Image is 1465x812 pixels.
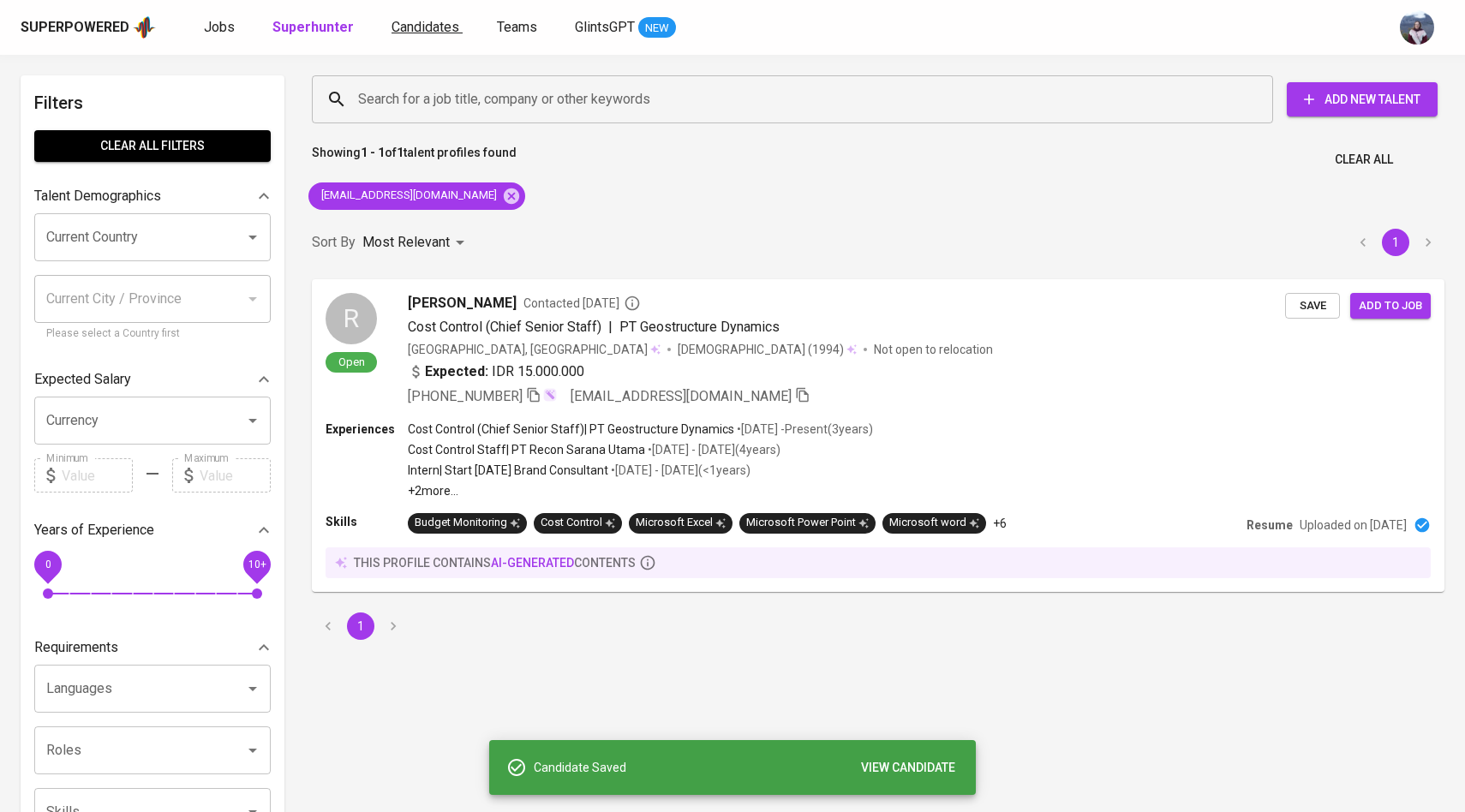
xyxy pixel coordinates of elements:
span: 10+ [248,558,266,570]
div: [EMAIL_ADDRESS][DOMAIN_NAME] [308,182,525,210]
button: Add New Talent [1287,82,1438,116]
button: VIEW CANDIDATE [854,752,962,784]
div: R [326,293,377,344]
span: Open [332,355,372,369]
button: Clear All filters [34,130,271,162]
p: Uploaded on [DATE] [1300,516,1407,534]
div: Microsoft word [889,515,979,531]
div: Expected Salary [34,362,271,397]
a: Jobs [204,17,238,39]
span: Add New Talent [1301,89,1424,110]
span: GlintsGPT [575,19,635,35]
span: Clear All filters [48,135,257,157]
span: NEW [638,20,676,37]
span: Clear All [1335,149,1393,170]
img: christine.raharja@glints.com [1400,10,1434,45]
span: Save [1294,296,1331,316]
img: app logo [133,15,156,40]
span: Candidates [392,19,459,35]
p: Showing of talent profiles found [312,144,517,176]
div: Years of Experience [34,513,271,547]
p: Talent Demographics [34,186,161,206]
div: Talent Demographics [34,179,271,213]
p: Most Relevant [362,232,450,253]
span: VIEW CANDIDATE [861,757,955,779]
button: Save [1285,293,1340,319]
span: Add to job [1359,296,1422,316]
button: Open [241,409,265,433]
b: 1 [397,146,404,159]
p: Years of Experience [34,520,154,540]
div: Budget Monitoring [415,515,520,531]
b: 1 - 1 [361,146,385,159]
span: [DEMOGRAPHIC_DATA] [678,341,808,358]
p: • [DATE] - [DATE] ( 4 years ) [645,441,780,458]
a: Candidates [392,17,463,39]
div: Microsoft Power Point [746,515,869,531]
span: Teams [497,19,537,35]
a: ROpen[PERSON_NAME]Contacted [DATE]Cost Control (Chief Senior Staff)|PT Geostructure Dynamics[GEOG... [312,279,1444,592]
nav: pagination navigation [1347,229,1444,256]
b: Expected: [425,361,488,382]
p: this profile contains contents [354,554,636,571]
button: Open [241,738,265,762]
span: Cost Control (Chief Senior Staff) [408,319,601,335]
button: Add to job [1350,293,1431,319]
span: Jobs [204,19,235,35]
span: AI-generated [491,556,574,570]
div: Candidate Saved [534,752,962,784]
b: Superhunter [272,19,354,35]
button: Open [241,225,265,249]
p: Experiences [326,421,408,438]
p: +6 [993,515,1007,532]
svg: By Jakarta recruiter [624,295,641,312]
p: Resume [1247,516,1293,534]
div: Most Relevant [362,227,470,259]
a: Superpoweredapp logo [21,15,156,40]
div: Superpowered [21,18,129,38]
div: Requirements [34,630,271,665]
h6: Filters [34,89,271,116]
nav: pagination navigation [312,612,410,640]
span: [PERSON_NAME] [408,293,517,313]
input: Value [62,458,133,493]
span: | [608,317,613,337]
div: Microsoft Excel [636,515,726,531]
p: Requirements [34,637,118,658]
span: [EMAIL_ADDRESS][DOMAIN_NAME] [571,388,792,404]
img: magic_wand.svg [543,388,557,402]
a: Superhunter [272,17,357,39]
p: Intern | Start [DATE] Brand Consultant [408,462,608,479]
p: Skills [326,513,408,530]
p: Cost Control (Chief Senior Staff) | PT Geostructure Dynamics [408,421,734,438]
button: page 1 [347,612,374,640]
p: • [DATE] - Present ( 3 years ) [734,421,873,438]
button: page 1 [1382,229,1409,256]
p: Cost Control Staff | PT Recon Sarana Utama [408,441,645,458]
input: Value [200,458,271,493]
div: IDR 15.000.000 [408,361,584,382]
span: Contacted [DATE] [523,295,641,312]
span: [PHONE_NUMBER] [408,388,523,404]
p: Sort By [312,232,356,253]
span: 0 [45,558,51,570]
p: Please select a Country first [46,325,259,343]
p: Expected Salary [34,369,131,390]
div: (1994) [678,341,857,358]
span: [EMAIL_ADDRESS][DOMAIN_NAME] [308,188,507,204]
div: [GEOGRAPHIC_DATA], [GEOGRAPHIC_DATA] [408,341,661,358]
span: PT Geostructure Dynamics [619,319,780,335]
button: Clear All [1328,144,1400,176]
p: Not open to relocation [874,341,993,358]
button: Open [241,677,265,701]
a: Teams [497,17,541,39]
a: GlintsGPT NEW [575,17,676,39]
div: Cost Control [541,515,615,531]
p: +2 more ... [408,482,873,499]
p: • [DATE] - [DATE] ( <1 years ) [608,462,750,479]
